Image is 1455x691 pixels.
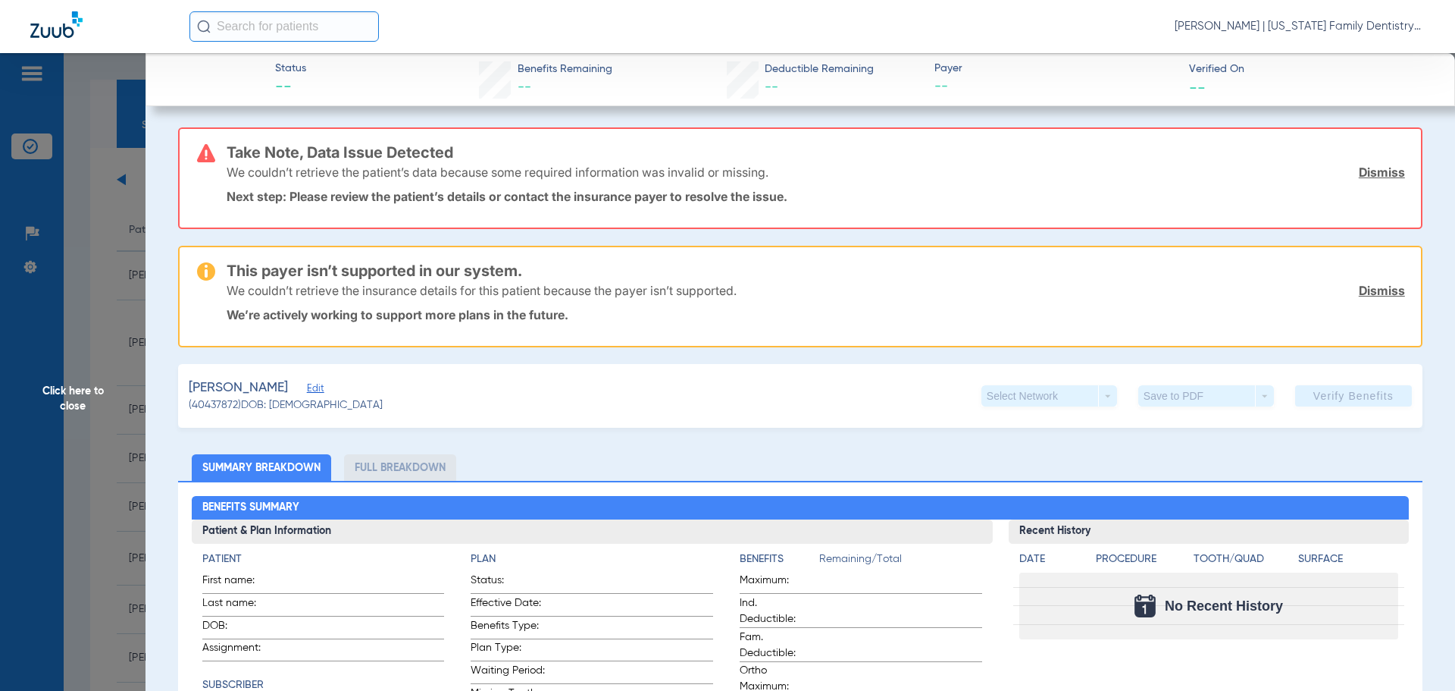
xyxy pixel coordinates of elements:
span: Status: [471,573,545,593]
img: warning-icon [197,262,215,281]
h3: Recent History [1009,520,1410,544]
span: (40437872) DOB: [DEMOGRAPHIC_DATA] [189,397,383,413]
app-breakdown-title: Benefits [740,551,819,573]
span: Ind. Deductible: [740,595,814,627]
span: Assignment: [202,640,277,661]
span: [PERSON_NAME] | [US_STATE] Family Dentistry [1175,19,1425,34]
a: Dismiss [1359,283,1405,298]
app-breakdown-title: Date [1019,551,1083,573]
span: [PERSON_NAME] [189,378,288,397]
span: Effective Date: [471,595,545,616]
li: Summary Breakdown [192,454,331,481]
p: We’re actively working to support more plans in the future. [227,307,1405,322]
h4: Tooth/Quad [1194,551,1294,567]
img: Calendar [1134,595,1156,617]
span: No Recent History [1165,598,1283,614]
span: First name: [202,573,277,593]
h4: Surface [1298,551,1398,567]
h4: Procedure [1096,551,1188,567]
span: Status [275,61,306,77]
app-breakdown-title: Surface [1298,551,1398,573]
p: Next step: Please review the patient’s details or contact the insurance payer to resolve the issue. [227,189,1405,204]
li: Full Breakdown [344,454,456,481]
span: Last name: [202,595,277,616]
img: error-icon [197,144,215,162]
iframe: Chat Widget [1379,618,1455,691]
span: Remaining/Total [819,551,982,573]
span: Plan Type: [471,640,545,661]
img: Zuub Logo [30,11,83,38]
span: Maximum: [740,573,814,593]
span: -- [518,80,531,94]
span: -- [934,77,1176,96]
p: We couldn’t retrieve the insurance details for this patient because the payer isn’t supported. [227,283,737,298]
span: Fam. Deductible: [740,630,814,661]
p: We couldn’t retrieve the patient’s data because some required information was invalid or missing. [227,165,768,180]
span: Payer [934,61,1176,77]
a: Dismiss [1359,165,1405,180]
h4: Plan [471,551,713,567]
h4: Date [1019,551,1083,567]
input: Search for patients [189,11,379,42]
h3: Take Note, Data Issue Detected [227,145,1405,160]
h4: Patient [202,551,445,567]
app-breakdown-title: Tooth/Quad [1194,551,1294,573]
h3: This payer isn’t supported in our system. [227,263,1405,278]
span: -- [1189,79,1206,95]
h3: Patient & Plan Information [192,520,993,544]
span: Verified On [1189,61,1431,77]
app-breakdown-title: Procedure [1096,551,1188,573]
span: DOB: [202,618,277,639]
span: Benefits Type: [471,618,545,639]
span: Edit [307,383,321,397]
h4: Benefits [740,551,819,567]
span: -- [275,77,306,99]
span: Benefits Remaining [518,61,612,77]
h2: Benefits Summary [192,496,1410,520]
img: Search Icon [197,20,211,33]
span: Waiting Period: [471,663,545,683]
span: Deductible Remaining [765,61,874,77]
span: -- [765,80,778,94]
